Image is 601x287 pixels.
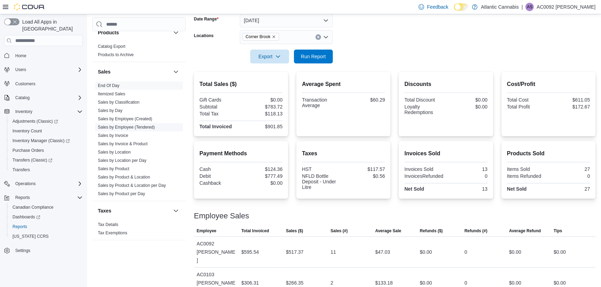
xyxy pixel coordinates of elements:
[98,92,125,96] a: Itemized Sales
[447,166,488,172] div: 13
[12,193,83,202] span: Reports
[172,207,180,215] button: Taxes
[98,52,134,57] a: Products to Archive
[12,246,33,255] a: Settings
[507,173,547,179] div: Items Refunded
[302,80,385,88] h2: Average Spent
[15,53,26,59] span: Home
[15,248,30,253] span: Settings
[10,223,83,231] span: Reports
[98,166,129,172] span: Sales by Product
[447,97,488,103] div: $0.00
[507,80,590,88] h2: Cost/Profit
[194,212,249,220] h3: Employee Sales
[12,148,44,153] span: Purchase Orders
[522,3,523,11] p: |
[200,173,240,179] div: Debit
[301,53,326,60] span: Run Report
[550,166,590,172] div: 27
[12,180,39,188] button: Operations
[12,107,35,116] button: Inventory
[10,156,55,164] a: Transfers (Classic)
[375,228,401,234] span: Average Sale
[12,167,30,173] span: Transfers
[12,80,38,88] a: Customers
[200,111,240,116] div: Total Tax
[7,202,85,212] button: Canadian Compliance
[10,156,83,164] span: Transfers (Classic)
[98,108,122,113] span: Sales by Day
[250,50,289,63] button: Export
[323,34,329,40] button: Open list of options
[242,104,282,110] div: $783.72
[7,155,85,165] a: Transfers (Classic)
[10,146,83,155] span: Purchase Orders
[12,157,52,163] span: Transfers (Classic)
[98,29,119,36] h3: Products
[98,133,128,138] span: Sales by Invoice
[525,3,534,11] div: AC0092 Strickland Rylan
[98,207,111,214] h3: Taxes
[98,91,125,97] span: Itemized Sales
[98,230,127,236] span: Tax Exemptions
[302,166,342,172] div: HST
[286,248,304,256] div: $517.37
[200,166,240,172] div: Cash
[254,50,285,63] span: Export
[12,180,83,188] span: Operations
[1,179,85,189] button: Operations
[200,124,232,129] strong: Total Invoiced
[10,127,83,135] span: Inventory Count
[7,232,85,241] button: [US_STATE] CCRS
[507,149,590,158] h2: Products Sold
[1,193,85,202] button: Reports
[10,203,83,211] span: Canadian Compliance
[12,224,27,229] span: Reports
[527,3,532,11] span: AS
[1,79,85,89] button: Customers
[242,180,282,186] div: $0.00
[98,222,118,227] span: Tax Details
[404,149,487,158] h2: Invoices Sold
[242,97,282,103] div: $0.00
[7,165,85,175] button: Transfers
[98,99,139,105] span: Sales by Classification
[10,117,83,125] span: Adjustments (Classic)
[10,232,83,241] span: Washington CCRS
[12,246,83,255] span: Settings
[200,180,240,186] div: Cashback
[10,232,51,241] a: [US_STATE] CCRS
[98,83,119,88] a: End Of Day
[553,228,562,234] span: Tips
[375,248,390,256] div: $47.03
[200,80,282,88] h2: Total Sales ($)
[272,35,276,39] button: Remove Corner Brook from selection in this group
[331,228,348,234] span: Sales (#)
[447,186,488,192] div: 13
[420,279,432,287] div: $0.00
[98,125,155,130] a: Sales by Employee (Tendered)
[12,234,49,239] span: [US_STATE] CCRS
[12,66,83,74] span: Users
[240,14,333,27] button: [DATE]
[404,80,487,88] h2: Discounts
[12,205,53,210] span: Canadian Compliance
[98,83,119,88] span: End Of Day
[550,104,590,110] div: $172.67
[315,34,321,40] button: Clear input
[427,3,448,10] span: Feedback
[1,93,85,103] button: Catalog
[12,52,29,60] a: Home
[10,223,30,231] a: Reports
[550,173,590,179] div: 0
[98,108,122,113] a: Sales by Day
[550,186,590,192] div: 27
[98,150,131,155] a: Sales by Location
[98,175,150,180] a: Sales by Product & Location
[98,68,170,75] button: Sales
[197,228,217,234] span: Employee
[1,245,85,255] button: Settings
[242,124,282,129] div: $901.85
